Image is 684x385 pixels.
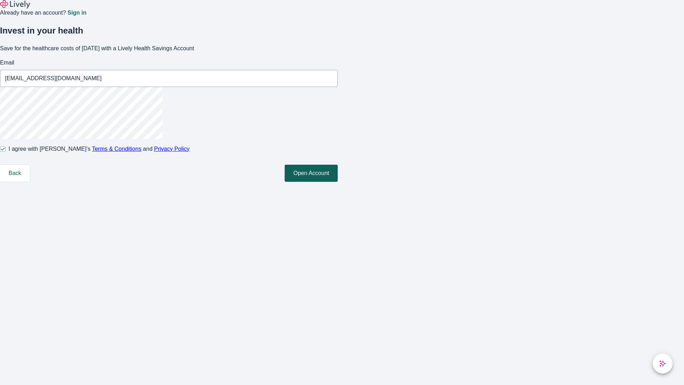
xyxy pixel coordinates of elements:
span: I agree with [PERSON_NAME]’s and [9,145,190,153]
a: Privacy Policy [154,146,190,152]
a: Sign in [67,10,86,16]
button: Open Account [285,165,338,182]
svg: Lively AI Assistant [659,360,666,367]
a: Terms & Conditions [92,146,141,152]
button: chat [653,354,673,374]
